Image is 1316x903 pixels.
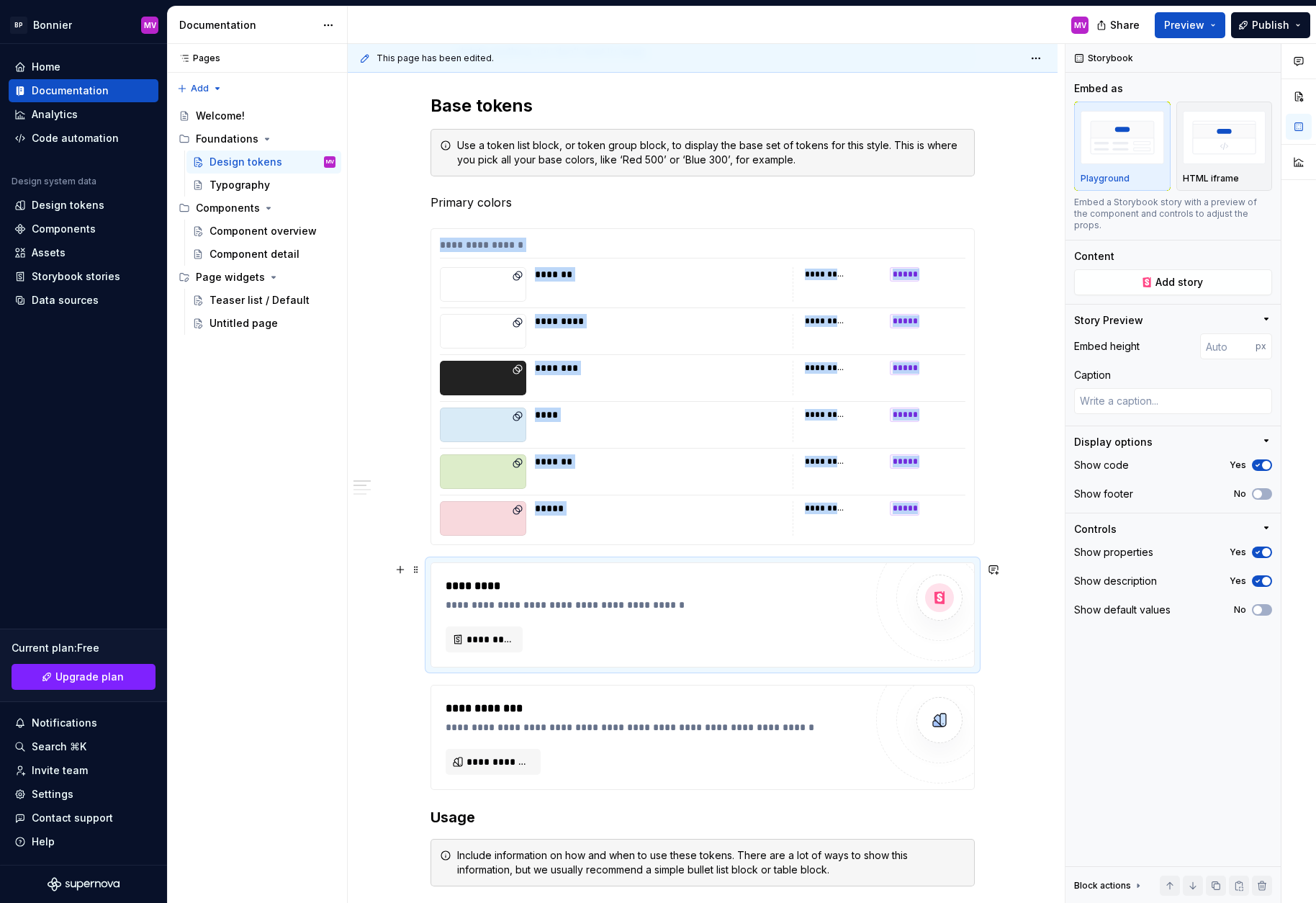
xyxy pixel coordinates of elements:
div: BP [10,17,27,34]
a: Assets [9,241,158,264]
button: Share [1089,12,1149,38]
button: Search ⌘K [9,735,158,758]
a: Untitled page [186,312,341,335]
button: Add [173,78,227,99]
div: Home [32,60,60,74]
button: Notifications [9,711,158,734]
label: No [1234,604,1246,616]
a: Home [9,55,158,78]
p: Playground [1081,173,1130,184]
div: Use a token list block, or token group block, to display the base set of tokens for this style. T... [457,138,965,167]
span: Upgrade plan [55,670,124,684]
a: Documentation [9,79,158,102]
p: HTML iframe [1183,173,1239,184]
div: Embed a Storybook story with a preview of the component and controls to adjust the props. [1074,197,1272,231]
div: Design system data [12,176,96,187]
button: Story Preview [1074,313,1272,328]
button: Add story [1074,269,1272,295]
button: Preview [1155,12,1225,38]
div: Bonnier [33,18,72,32]
div: Welcome! [196,109,245,123]
div: Show description [1074,574,1157,588]
div: Assets [32,246,66,260]
div: Page widgets [173,266,341,289]
label: Yes [1230,547,1246,558]
div: Settings [32,787,73,801]
p: px [1256,341,1266,352]
button: Publish [1231,12,1310,38]
div: Invite team [32,763,88,778]
div: Foundations [196,132,258,146]
span: Publish [1252,18,1289,32]
label: Yes [1230,459,1246,471]
div: Show properties [1074,545,1153,560]
div: Current plan : Free [12,641,156,655]
a: Supernova Logo [48,877,120,891]
div: Help [32,835,55,849]
a: Analytics [9,103,158,126]
button: Controls [1074,522,1272,536]
label: No [1234,488,1246,500]
h2: Base tokens [431,94,975,117]
button: BPBonnierMV [3,9,164,40]
div: Documentation [32,84,109,98]
div: Teaser list / Default [209,293,310,307]
div: Controls [1074,522,1117,536]
div: MV [1074,19,1086,31]
div: Caption [1074,368,1111,382]
a: Invite team [9,759,158,782]
span: Preview [1164,18,1204,32]
button: Contact support [9,807,158,830]
button: placeholderHTML iframe [1176,102,1273,191]
div: Component overview [209,224,317,238]
span: Share [1110,18,1140,32]
a: Data sources [9,289,158,312]
div: Embed height [1074,339,1140,354]
img: placeholder [1183,111,1266,163]
div: Contact support [32,811,113,825]
p: Primary colors [431,194,975,211]
button: placeholderPlayground [1074,102,1171,191]
div: Block actions [1074,876,1144,896]
div: Code automation [32,131,119,145]
div: MV [326,155,334,169]
button: Display options [1074,435,1272,449]
a: Components [9,217,158,241]
div: Pages [173,53,220,64]
div: Analytics [32,107,78,122]
div: MV [144,19,156,31]
div: Typography [209,178,270,192]
div: Storybook stories [32,269,120,284]
div: Story Preview [1074,313,1143,328]
div: Untitled page [209,316,278,331]
div: Search ⌘K [32,740,86,754]
div: Documentation [179,18,315,32]
div: Block actions [1074,880,1131,891]
a: Typography [186,174,341,197]
a: Settings [9,783,158,806]
div: Page widgets [196,270,265,284]
a: Upgrade plan [12,664,156,690]
div: Foundations [173,127,341,150]
div: Content [1074,249,1114,264]
div: Component detail [209,247,299,261]
div: Components [173,197,341,220]
input: Auto [1200,333,1256,359]
div: Embed as [1074,81,1123,96]
a: Design tokens [9,194,158,217]
button: Help [9,830,158,853]
div: Show code [1074,458,1129,472]
div: Include information on how and when to use these tokens. There are a lot of ways to show this inf... [457,848,965,877]
div: Components [196,201,260,215]
label: Yes [1230,575,1246,587]
a: Component overview [186,220,341,243]
a: Welcome! [173,104,341,127]
a: Code automation [9,127,158,150]
div: Design tokens [32,198,104,212]
span: Add story [1155,275,1203,289]
a: Design tokensMV [186,150,341,174]
div: Page tree [173,104,341,335]
span: Add [191,83,209,94]
div: Display options [1074,435,1153,449]
div: Show default values [1074,603,1171,617]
